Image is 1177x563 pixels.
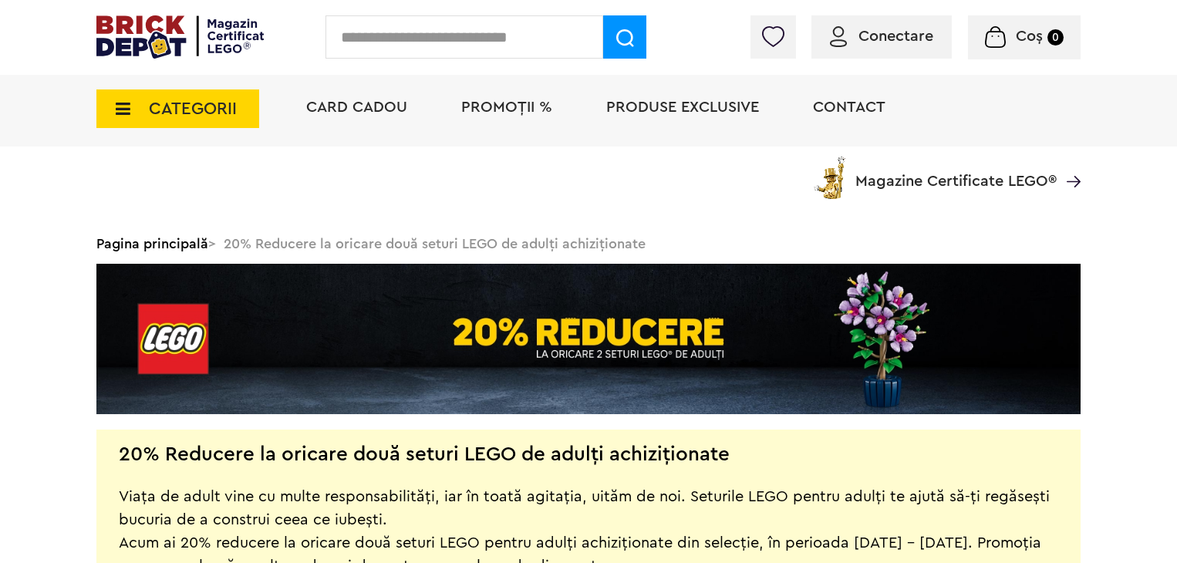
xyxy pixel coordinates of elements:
[306,99,407,115] a: Card Cadou
[461,99,552,115] a: PROMOȚII %
[96,224,1081,264] div: > 20% Reducere la oricare două seturi LEGO de adulți achiziționate
[1057,153,1081,169] a: Magazine Certificate LEGO®
[858,29,933,44] span: Conectare
[830,29,933,44] a: Conectare
[149,100,237,117] span: CATEGORII
[1016,29,1043,44] span: Coș
[96,264,1081,414] img: Landing page banner
[1047,29,1064,46] small: 0
[813,99,885,115] a: Contact
[96,237,208,251] a: Pagina principală
[119,447,730,462] h2: 20% Reducere la oricare două seturi LEGO de adulți achiziționate
[855,153,1057,189] span: Magazine Certificate LEGO®
[606,99,759,115] a: Produse exclusive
